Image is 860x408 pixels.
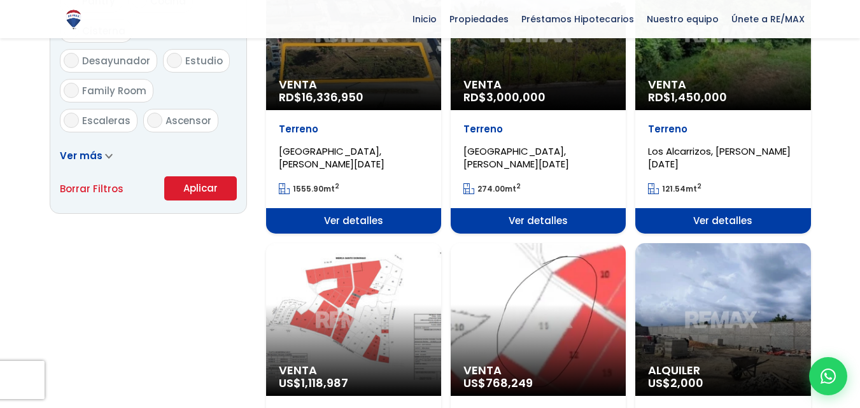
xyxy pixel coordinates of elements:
span: mt [463,183,521,194]
span: Estudio [185,54,223,67]
button: Aplicar [164,176,237,200]
input: Family Room [64,83,79,98]
span: 768,249 [486,375,533,391]
span: mt [648,183,701,194]
span: 121.54 [662,183,686,194]
span: Venta [279,78,428,91]
span: Préstamos Hipotecarios [515,10,640,29]
span: RD$ [463,89,546,105]
span: Ver detalles [451,208,626,234]
input: Escaleras [64,113,79,128]
span: 274.00 [477,183,505,194]
p: Terreno [463,123,613,136]
p: Terreno [648,123,798,136]
span: RD$ [279,89,363,105]
span: Venta [279,364,428,377]
span: Ver más [60,149,102,162]
span: US$ [648,375,703,391]
span: US$ [463,375,533,391]
span: Ascensor [166,114,211,127]
a: Borrar Filtros [60,181,123,197]
span: 1,450,000 [671,89,727,105]
span: 1555.90 [293,183,323,194]
span: Family Room [82,84,146,97]
span: Propiedades [443,10,515,29]
span: [GEOGRAPHIC_DATA], [PERSON_NAME][DATE] [279,144,384,171]
sup: 2 [335,181,339,191]
sup: 2 [516,181,521,191]
span: Venta [648,78,798,91]
input: Ascensor [147,113,162,128]
a: Ver más [60,149,113,162]
span: RD$ [648,89,727,105]
span: Ver detalles [266,208,441,234]
input: Desayunador [64,53,79,68]
span: 1,118,987 [301,375,348,391]
span: Ver detalles [635,208,810,234]
span: Alquiler [648,364,798,377]
span: 3,000,000 [486,89,546,105]
span: [GEOGRAPHIC_DATA], [PERSON_NAME][DATE] [463,144,569,171]
span: Únete a RE/MAX [725,10,811,29]
span: 2,000 [670,375,703,391]
span: Nuestro equipo [640,10,725,29]
p: Terreno [279,123,428,136]
span: Inicio [406,10,443,29]
span: Los Alcarrizos, [PERSON_NAME][DATE] [648,144,791,171]
sup: 2 [697,181,701,191]
span: Venta [463,364,613,377]
span: mt [279,183,339,194]
span: Desayunador [82,54,150,67]
span: Venta [463,78,613,91]
img: Logo de REMAX [62,8,85,31]
span: 16,336,950 [302,89,363,105]
span: Escaleras [82,114,130,127]
input: Estudio [167,53,182,68]
span: US$ [279,375,348,391]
